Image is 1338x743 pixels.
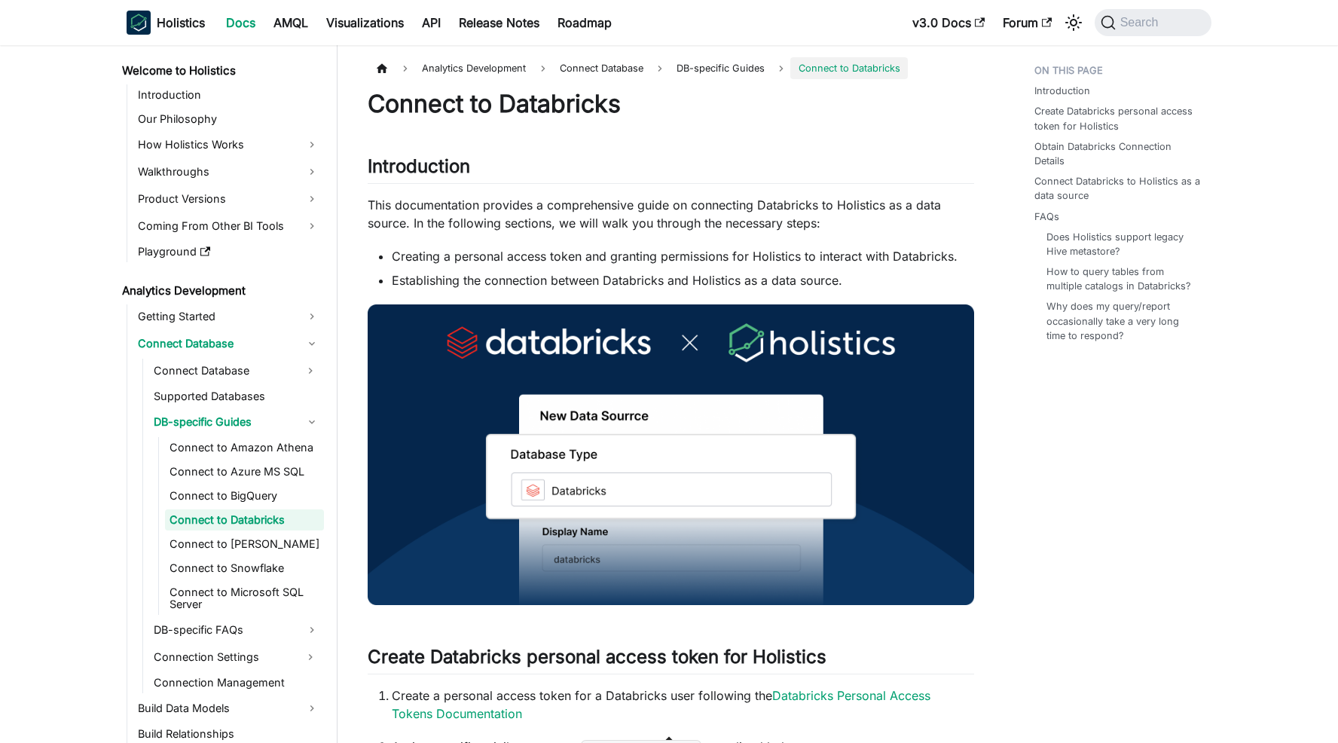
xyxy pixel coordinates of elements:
[217,11,264,35] a: Docs
[165,509,324,530] a: Connect to Databricks
[1062,11,1086,35] button: Switch between dark and light mode (currently system mode)
[1046,299,1196,343] a: Why does my query/report occasionally take a very long time to respond?
[1034,139,1202,168] a: Obtain Databricks Connection Details
[149,672,324,693] a: Connection Management
[157,14,205,32] b: Holistics
[133,696,324,720] a: Build Data Models
[669,57,772,79] span: DB-specific Guides
[994,11,1061,35] a: Forum
[149,645,297,669] a: Connection Settings
[552,57,651,79] span: Connect Database
[165,558,324,579] a: Connect to Snowflake
[165,485,324,506] a: Connect to BigQuery
[133,214,324,238] a: Coming From Other BI Tools
[297,359,324,383] button: Expand sidebar category 'Connect Database'
[414,57,533,79] span: Analytics Development
[413,11,450,35] a: API
[317,11,413,35] a: Visualizations
[392,686,974,723] p: Create a personal access token for a Databricks user following the
[165,461,324,482] a: Connect to Azure MS SQL
[133,109,324,130] a: Our Philosophy
[1034,84,1090,98] a: Introduction
[264,11,317,35] a: AMQL
[133,84,324,105] a: Introduction
[149,410,324,434] a: DB-specific Guides
[450,11,548,35] a: Release Notes
[133,160,324,184] a: Walkthroughs
[1034,104,1202,133] a: Create Databricks personal access token for Holistics
[1034,174,1202,203] a: Connect Databricks to Holistics as a data source
[127,11,151,35] img: Holistics
[111,45,338,743] nav: Docs sidebar
[133,332,324,356] a: Connect Database
[149,386,324,407] a: Supported Databases
[118,280,324,301] a: Analytics Development
[392,271,974,289] li: Establishing the connection between Databricks and Holistics as a data source.
[392,247,974,265] li: Creating a personal access token and granting permissions for Holistics to interact with Databricks.
[1046,230,1196,258] a: Does Holistics support legacy Hive metastore?
[127,11,205,35] a: HolisticsHolisticsHolistics
[1116,16,1168,29] span: Search
[165,534,324,555] a: Connect to [PERSON_NAME]
[149,359,297,383] a: Connect Database
[118,60,324,81] a: Welcome to Holistics
[297,645,324,669] button: Expand sidebar category 'Connection Settings'
[368,57,396,79] a: Home page
[133,304,324,329] a: Getting Started
[133,133,324,157] a: How Holistics Works
[1095,9,1211,36] button: Search (Command+K)
[133,187,324,211] a: Product Versions
[368,57,974,79] nav: Breadcrumbs
[1046,264,1196,293] a: How to query tables from multiple catalogs in Databricks?
[368,196,974,232] p: This documentation provides a comprehensive guide on connecting Databricks to Holistics as a data...
[165,582,324,615] a: Connect to Microsoft SQL Server
[548,11,621,35] a: Roadmap
[903,11,994,35] a: v3.0 Docs
[790,57,907,79] span: Connect to Databricks
[149,618,324,642] a: DB-specific FAQs
[368,646,974,674] h2: Create Databricks personal access token for Holistics
[165,437,324,458] a: Connect to Amazon Athena
[133,241,324,262] a: Playground
[1034,209,1059,224] a: FAQs
[368,155,974,184] h2: Introduction
[368,89,974,119] h1: Connect to Databricks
